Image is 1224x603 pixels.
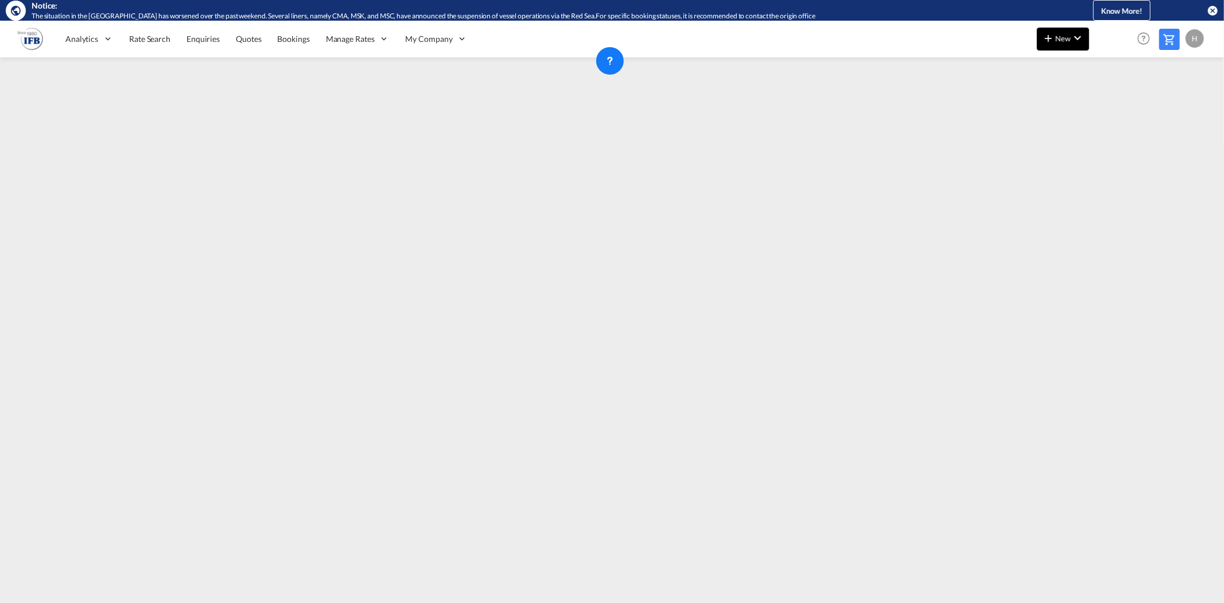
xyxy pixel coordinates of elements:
[406,33,453,45] span: My Company
[1071,31,1085,45] md-icon: icon-chevron-down
[326,33,375,45] span: Manage Rates
[129,34,170,44] span: Rate Search
[318,20,398,57] div: Manage Rates
[121,20,178,57] a: Rate Search
[278,34,310,44] span: Bookings
[236,34,261,44] span: Quotes
[1101,6,1143,16] span: Know More!
[1134,29,1153,48] span: Help
[1186,29,1204,48] div: H
[178,20,228,57] a: Enquiries
[1134,29,1159,49] div: Help
[228,20,269,57] a: Quotes
[17,26,43,52] img: b628ab10256c11eeb52753acbc15d091.png
[270,20,318,57] a: Bookings
[398,20,476,57] div: My Company
[65,33,98,45] span: Analytics
[57,20,121,57] div: Analytics
[1037,28,1089,51] button: icon-plus 400-fgNewicon-chevron-down
[1042,31,1055,45] md-icon: icon-plus 400-fg
[1042,34,1085,43] span: New
[10,5,22,16] md-icon: icon-earth
[1207,5,1218,16] button: icon-close-circle
[32,11,1036,21] div: The situation in the Red Sea has worsened over the past weekend. Several liners, namely CMA, MSK,...
[186,34,220,44] span: Enquiries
